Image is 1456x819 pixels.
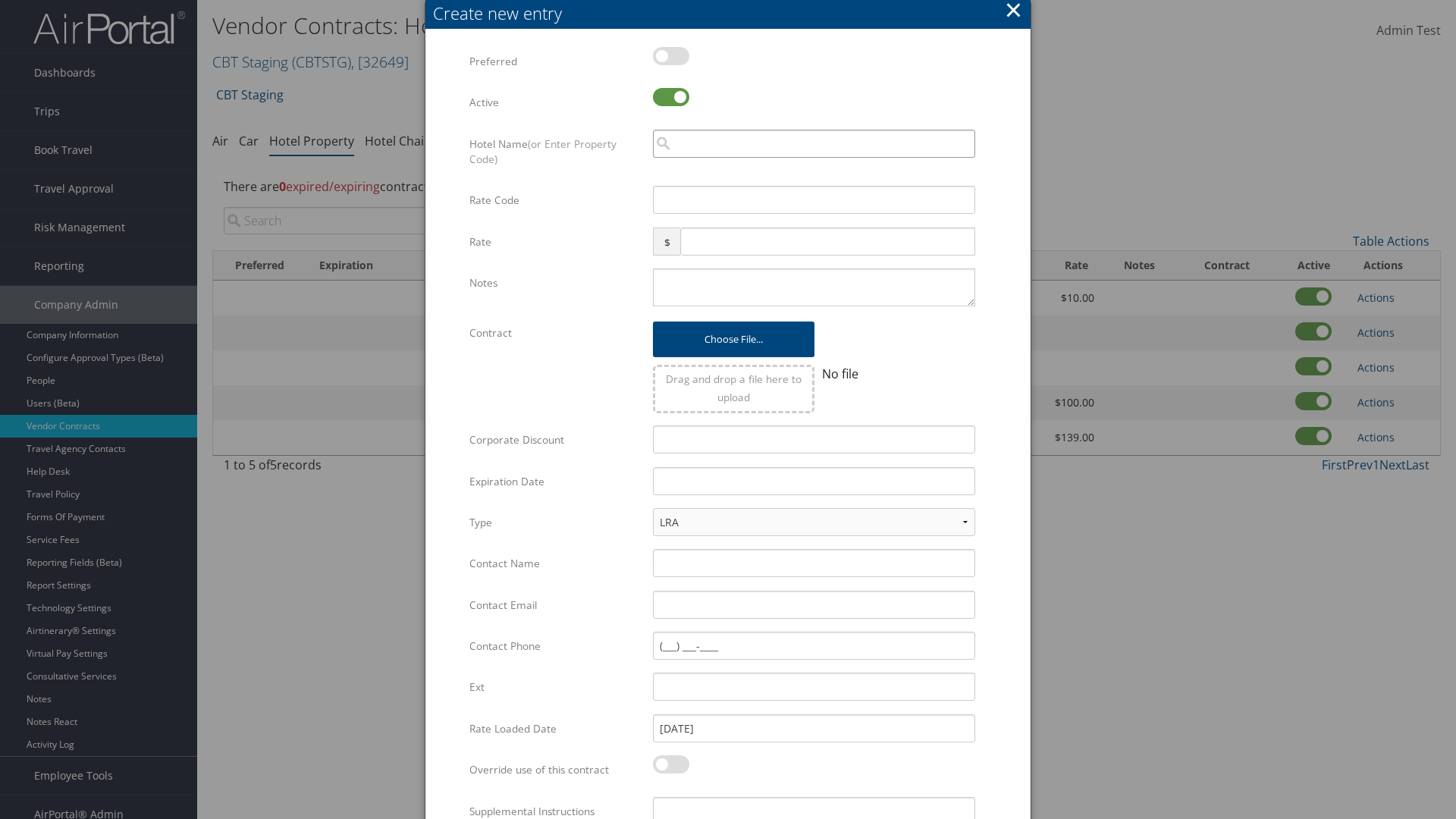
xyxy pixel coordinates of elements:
[469,755,642,784] label: Override use of this contract
[469,425,642,454] label: Corporate Discount
[469,673,642,701] label: Ext
[469,318,642,347] label: Contract
[469,467,642,496] label: Expiration Date
[666,372,802,404] span: Drag and drop a file here to upload
[469,549,642,578] label: Contact Name
[653,227,679,256] span: $
[469,136,617,166] span: (or Enter Property Code)
[822,366,858,382] span: No file
[653,632,975,660] input: (___) ___-____
[469,47,642,76] label: Preferred
[469,591,642,620] label: Contact Email
[469,632,642,661] label: Contact Phone
[469,227,642,256] label: Rate
[469,714,642,743] label: Rate Loaded Date
[469,268,642,297] label: Notes
[433,2,1031,25] div: Create new entry
[469,186,642,215] label: Rate Code
[469,130,642,174] label: Hotel Name
[469,508,642,537] label: Type
[469,88,642,117] label: Active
